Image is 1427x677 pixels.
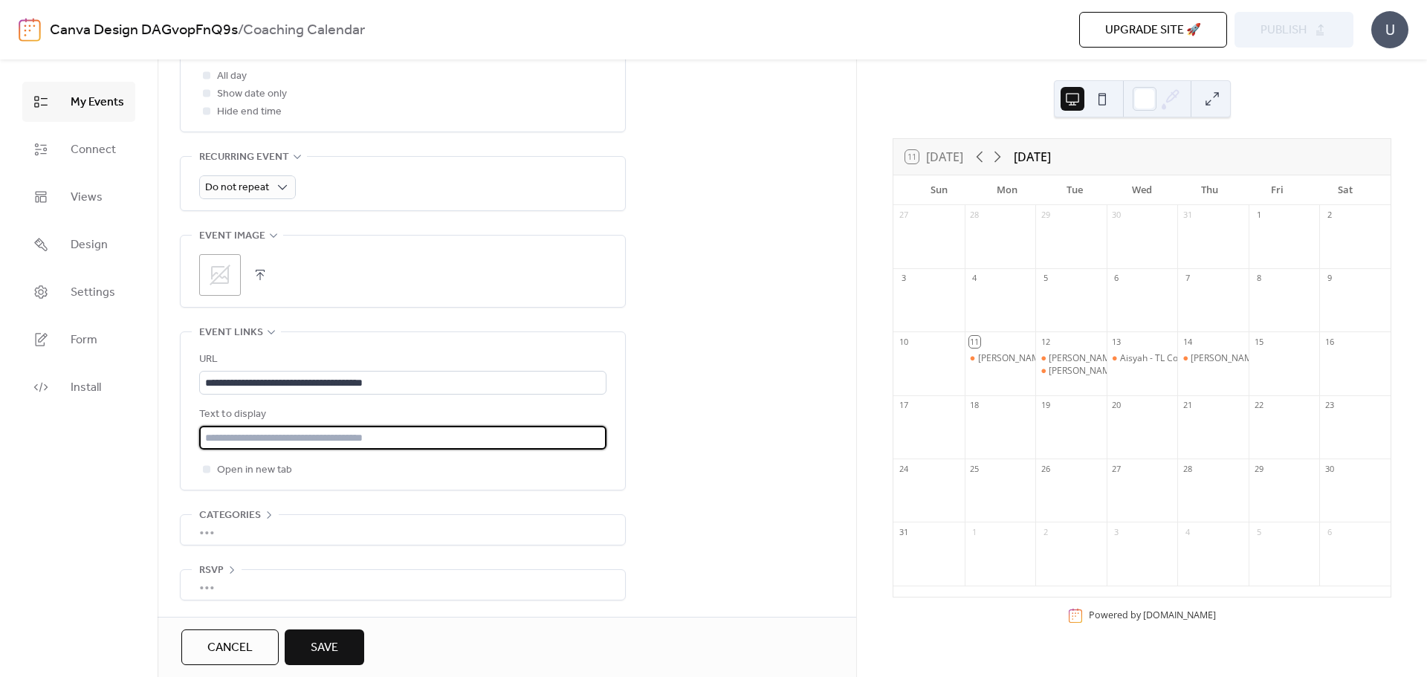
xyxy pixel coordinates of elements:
div: 30 [1324,463,1335,474]
span: All day [217,68,247,85]
div: 5 [1040,273,1051,284]
span: Save [311,639,338,657]
div: [PERSON_NAME] Coaching [1049,365,1159,378]
div: Sun [905,175,973,205]
div: 6 [1111,273,1122,284]
div: 6 [1324,526,1335,537]
div: Ann - TL Coaching [1035,365,1107,378]
div: Powered by [1089,609,1216,622]
div: 29 [1040,210,1051,221]
span: Upgrade site 🚀 [1105,22,1201,39]
div: ; [199,254,241,296]
div: 8 [1253,273,1264,284]
a: Views [22,177,135,217]
div: 4 [1182,526,1193,537]
span: Design [71,236,108,254]
div: 30 [1111,210,1122,221]
div: Nabil - TL Coaching [1177,352,1249,365]
div: 2 [1324,210,1335,221]
a: Form [22,320,135,360]
div: URL [199,351,604,369]
div: Mon [973,175,1041,205]
span: RSVP [199,562,224,580]
div: Thu [1176,175,1243,205]
div: Arrash - TL Coaching [1035,352,1107,365]
div: 21 [1182,400,1193,411]
span: Connect [71,141,116,159]
div: ••• [181,570,625,600]
div: 3 [898,273,909,284]
span: Do not repeat [205,178,269,198]
div: Tue [1041,175,1108,205]
a: My Events [22,82,135,122]
span: Open in new tab [217,461,292,479]
div: 2 [1040,526,1051,537]
div: Nisa - TL Coaching [965,352,1036,365]
div: 29 [1253,463,1264,474]
span: Show date only [217,85,287,103]
div: 13 [1111,336,1122,347]
button: Save [285,629,364,665]
div: 12 [1040,336,1051,347]
span: Settings [71,284,115,302]
div: 27 [1111,463,1122,474]
div: ••• [181,515,625,545]
div: 26 [1040,463,1051,474]
div: Wed [1108,175,1176,205]
button: Cancel [181,629,279,665]
span: My Events [71,94,124,111]
div: 17 [898,400,909,411]
b: Coaching Calendar [243,16,365,45]
div: 25 [969,463,980,474]
button: Upgrade site 🚀 [1079,12,1227,48]
div: Text to display [199,406,604,424]
span: Hide end time [217,103,282,121]
div: 20 [1111,400,1122,411]
span: Install [71,379,101,397]
div: [PERSON_NAME] Coaching [1191,352,1301,365]
span: Form [71,331,97,349]
div: [DATE] [1014,148,1051,166]
div: 28 [969,210,980,221]
a: Install [22,367,135,407]
div: Sat [1311,175,1379,205]
div: 16 [1324,336,1335,347]
span: Event image [199,227,265,245]
div: 22 [1253,400,1264,411]
a: [DOMAIN_NAME] [1143,609,1216,622]
a: Canva Design DAGvopFnQ9s [50,16,238,45]
div: 5 [1253,526,1264,537]
div: 24 [898,463,909,474]
div: 4 [969,273,980,284]
b: / [238,16,243,45]
div: 9 [1324,273,1335,284]
a: Design [22,224,135,265]
span: Event links [199,324,263,342]
div: 1 [1253,210,1264,221]
div: 10 [898,336,909,347]
span: Cancel [207,639,253,657]
div: 19 [1040,400,1051,411]
div: 28 [1182,463,1193,474]
div: 7 [1182,273,1193,284]
div: Aisyah - TL Coaching [1107,352,1178,365]
span: Recurring event [199,149,289,166]
div: 15 [1253,336,1264,347]
div: [PERSON_NAME] Coaching [1049,352,1159,365]
div: [PERSON_NAME] Coaching [978,352,1089,365]
div: Aisyah - TL Coaching [1120,352,1206,365]
div: 1 [969,526,980,537]
div: 3 [1111,526,1122,537]
a: Connect [22,129,135,169]
div: U [1371,11,1408,48]
span: Categories [199,507,261,525]
div: 31 [898,526,909,537]
span: Views [71,189,103,207]
div: 11 [969,336,980,347]
div: 14 [1182,336,1193,347]
div: 23 [1324,400,1335,411]
div: 18 [969,400,980,411]
a: Settings [22,272,135,312]
img: logo [19,18,41,42]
